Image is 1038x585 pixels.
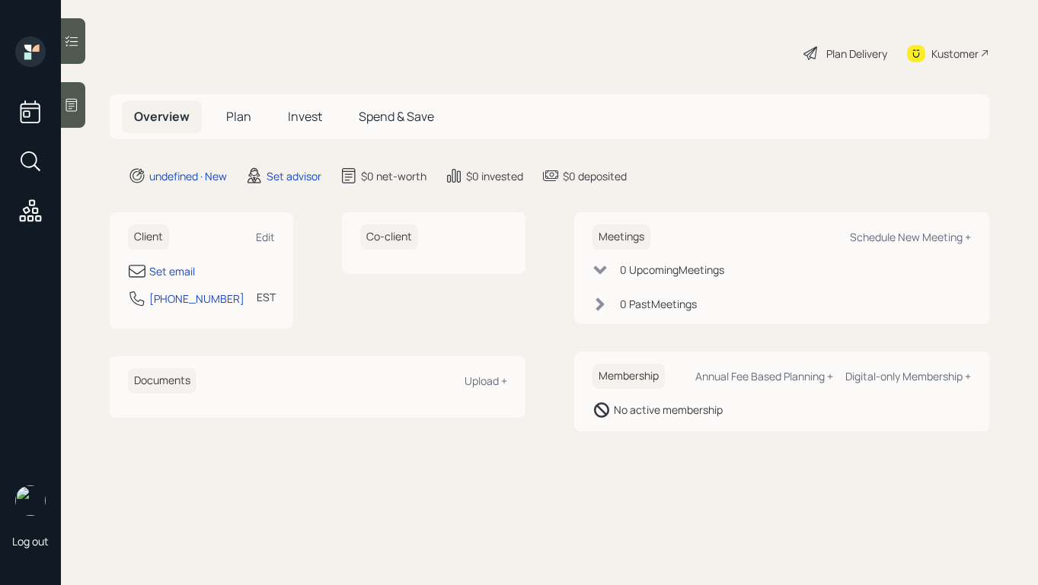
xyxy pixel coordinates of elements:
div: 0 Upcoming Meeting s [620,262,724,278]
div: Digital-only Membership + [845,369,971,383]
span: Spend & Save [359,108,434,125]
div: Set email [149,263,195,279]
div: Plan Delivery [826,46,887,62]
img: aleksandra-headshot.png [15,485,46,516]
h6: Meetings [592,224,650,250]
h6: Client [128,224,169,250]
div: Upload + [465,374,507,388]
div: Edit [256,230,275,244]
div: EST [257,289,276,305]
span: Plan [226,108,251,125]
span: Invest [288,108,322,125]
h6: Membership [592,364,665,389]
div: Annual Fee Based Planning + [695,369,833,383]
div: $0 net-worth [361,168,426,184]
div: No active membership [614,402,723,418]
div: undefined · New [149,168,227,184]
h6: Co-client [360,224,418,250]
span: Overview [134,108,190,125]
h6: Documents [128,368,196,393]
div: $0 deposited [563,168,627,184]
div: $0 invested [466,168,523,184]
div: 0 Past Meeting s [620,296,697,312]
div: [PHONE_NUMBER] [149,291,244,307]
div: Schedule New Meeting + [850,230,971,244]
div: Set advisor [267,168,321,184]
div: Kustomer [931,46,979,62]
div: Log out [12,534,49,548]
